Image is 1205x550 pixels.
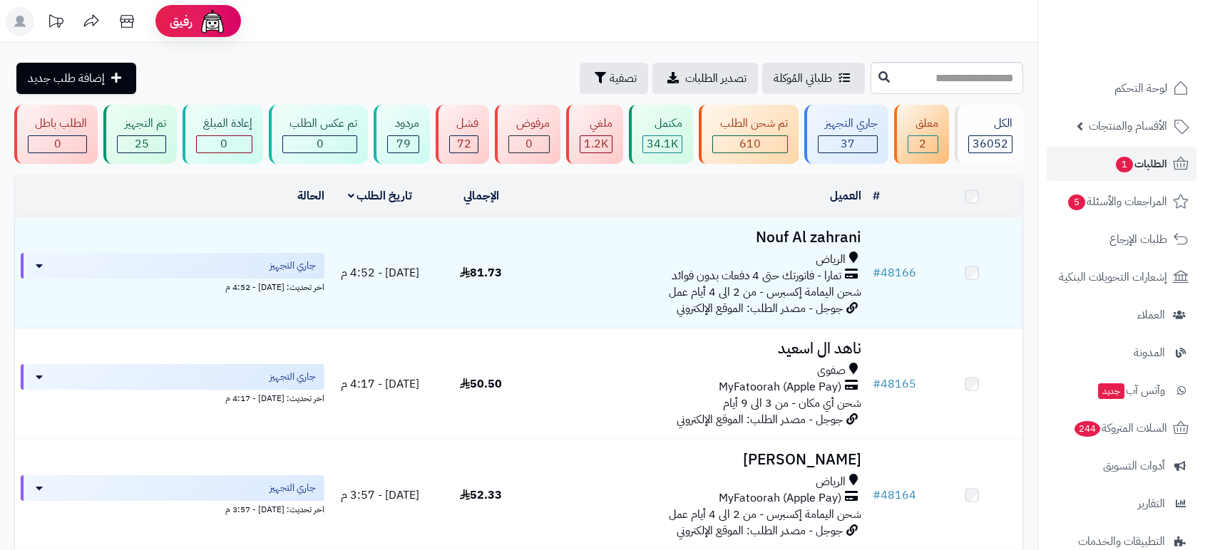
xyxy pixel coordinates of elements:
[647,135,678,152] span: 34.1K
[774,70,832,87] span: طلباتي المُوكلة
[433,105,492,164] a: فشل 72
[719,379,841,395] span: MyFatoorah (Apple Pay)
[396,135,411,152] span: 79
[816,251,846,268] span: الرياض
[460,375,502,393] span: 50.50
[739,135,761,152] span: 610
[1047,373,1196,408] a: وآتس آبجديد
[1047,222,1196,256] a: طلبات الإرجاع
[28,115,87,132] div: الطلب باطل
[1114,78,1167,98] span: لوحة التحكم
[626,105,696,164] a: مكتمل 34.1K
[672,268,841,284] span: تمارا - فاتورتك حتى 4 دفعات بدون فوائد
[1047,260,1196,294] a: إشعارات التحويلات البنكية
[669,284,861,301] span: شحن اليمامة إكسبرس - من 2 الى 4 أيام عمل
[1059,267,1167,287] span: إشعارات التحويلات البنكية
[1047,487,1196,521] a: التقارير
[341,375,419,393] span: [DATE] - 4:17 م
[270,481,316,495] span: جاري التجهيز
[1047,411,1196,445] a: السلات المتروكة244
[841,135,855,152] span: 37
[537,229,861,246] h3: Nouf Al zahrani
[198,7,227,36] img: ai-face.png
[341,264,419,281] span: [DATE] - 4:52 م
[1067,192,1167,212] span: المراجعات والأسئلة
[117,115,165,132] div: تم التجهيز
[677,411,843,428] span: جوجل - مصدر الطلب: الموقع الإلكتروني
[11,105,101,164] a: الطلب باطل 0
[135,135,149,152] span: 25
[348,187,413,204] a: تاريخ الطلب
[387,115,419,132] div: مردود
[1103,456,1165,476] span: أدوات التسويق
[283,136,357,152] div: 0
[282,115,357,132] div: تم عكس الطلب
[1108,36,1191,66] img: logo-2.png
[317,135,324,152] span: 0
[197,136,252,152] div: 0
[16,63,136,94] a: إضافة طلب جديد
[584,135,608,152] span: 1.2K
[29,136,86,152] div: 0
[685,70,747,87] span: تصدير الطلبات
[388,136,418,152] div: 79
[952,105,1026,164] a: الكل36052
[21,501,324,516] div: اخر تحديث: [DATE] - 3:57 م
[696,105,801,164] a: تم شحن الطلب 610
[1098,383,1124,399] span: جديد
[341,487,419,504] span: [DATE] - 3:57 م
[580,115,612,132] div: ملغي
[713,136,786,152] div: 610
[919,135,926,152] span: 2
[270,370,316,384] span: جاري التجهيز
[891,105,951,164] a: معلق 2
[908,115,938,132] div: معلق
[28,70,105,87] span: إضافة طلب جديد
[297,187,324,204] a: الحالة
[460,264,502,281] span: 81.73
[449,115,478,132] div: فشل
[54,135,61,152] span: 0
[968,115,1012,132] div: الكل
[818,115,878,132] div: جاري التجهيز
[509,136,548,152] div: 0
[537,341,861,357] h3: ناهد ال اسعيد
[21,390,324,405] div: اخر تحديث: [DATE] - 4:17 م
[1047,449,1196,483] a: أدوات التسويق
[642,115,682,132] div: مكتمل
[1068,194,1085,210] span: 5
[196,115,252,132] div: إعادة المبلغ
[1047,147,1196,181] a: الطلبات1
[460,487,502,504] span: 52.33
[270,259,316,273] span: جاري التجهيز
[652,63,758,94] a: تصدير الطلبات
[1114,154,1167,174] span: الطلبات
[819,136,877,152] div: 37
[537,452,861,468] h3: [PERSON_NAME]
[677,300,843,317] span: جوجل - مصدر الطلب: الموقع الإلكتروني
[580,136,612,152] div: 1159
[1097,380,1165,400] span: وآتس آب
[118,136,165,152] div: 25
[908,136,937,152] div: 2
[1073,418,1167,438] span: السلات المتروكة
[762,63,865,94] a: طلباتي المُوكلة
[610,70,637,87] span: تصفية
[973,135,1008,152] span: 36052
[669,506,861,523] span: شحن اليمامة إكسبرس - من 2 الى 4 أيام عمل
[457,135,471,152] span: 72
[450,136,478,152] div: 72
[873,187,880,204] a: #
[266,105,371,164] a: تم عكس الطلب 0
[873,487,881,504] span: #
[873,375,916,393] a: #48165
[508,115,549,132] div: مرفوض
[1116,157,1133,172] span: 1
[830,187,861,204] a: العميل
[1047,298,1196,332] a: العملاء
[816,474,846,490] span: الرياض
[1047,71,1196,105] a: لوحة التحكم
[525,135,533,152] span: 0
[38,7,73,39] a: تحديثات المنصة
[563,105,626,164] a: ملغي 1.2K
